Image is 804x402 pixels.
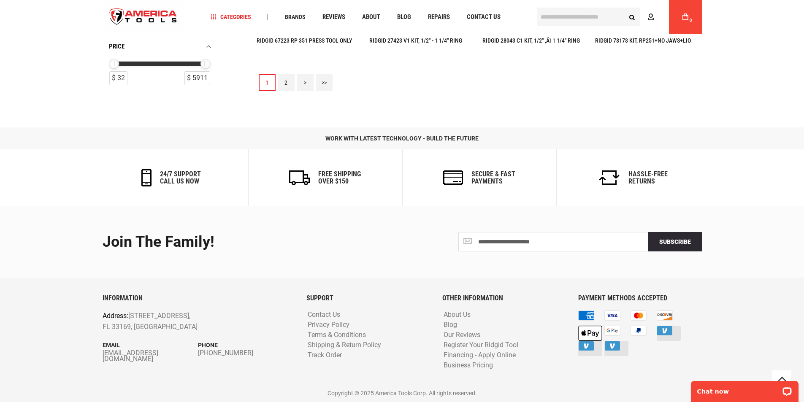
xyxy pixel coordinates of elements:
[281,11,309,23] a: Brands
[441,362,495,370] a: Business Pricing
[306,321,352,329] a: Privacy Policy
[441,341,520,349] a: Register Your Ridgid Tool
[319,11,349,23] a: Reviews
[306,351,344,359] a: Track Order
[103,310,256,332] p: [STREET_ADDRESS], FL 33169, [GEOGRAPHIC_DATA]
[109,41,212,52] div: price
[103,350,198,362] a: [EMAIL_ADDRESS][DOMAIN_NAME]
[198,340,294,350] p: Phone
[257,37,352,44] a: RIDGID 67223 RP 351 PRESS TOOL ONLY
[424,11,454,23] a: Repairs
[648,232,702,251] button: Subscribe
[318,170,361,185] h6: Free Shipping Over $150
[278,74,295,91] a: 2
[322,14,345,20] span: Reviews
[103,294,294,302] h6: INFORMATION
[297,74,314,91] a: >
[685,375,804,402] iframe: LiveChat chat widget
[316,74,333,91] a: >>
[103,312,128,320] span: Address:
[624,9,640,25] button: Search
[471,170,515,185] h6: secure & fast payments
[441,351,518,359] a: Financing - Apply Online
[306,294,430,302] h6: SUPPORT
[184,71,210,85] div: $ 5911
[482,37,580,44] a: RIDGID 28043 C1 KIT, 1/2" ‚Äì 1 1/4" RING
[103,1,184,33] img: America Tools
[441,311,473,319] a: About Us
[103,389,702,398] p: Copyright © 2025 America Tools Corp. All rights reserved.
[441,321,459,329] a: Blog
[211,14,251,20] span: Categories
[397,14,411,20] span: Blog
[393,11,415,23] a: Blog
[207,11,255,23] a: Categories
[109,71,127,85] div: $ 32
[103,1,184,33] a: store logo
[595,37,691,44] a: RIDGID 78178 KIT, RP251+NO JAWS+LIO
[578,294,701,302] h6: PAYMENT METHODS ACCEPTED
[103,340,198,350] p: Email
[306,311,342,319] a: Contact Us
[441,331,482,339] a: Our Reviews
[428,14,450,20] span: Repairs
[467,14,501,20] span: Contact Us
[103,234,396,251] div: Join the Family!
[362,14,380,20] span: About
[198,350,294,356] a: [PHONE_NUMBER]
[628,170,668,185] h6: Hassle-Free Returns
[285,14,306,20] span: Brands
[659,238,691,245] span: Subscribe
[369,37,462,44] a: RIDGID 27423 V1 KIT, 1/2" - 1 1/4" RING
[160,170,201,185] h6: 24/7 support call us now
[259,74,276,91] a: 1
[690,18,692,23] span: 0
[358,11,384,23] a: About
[306,331,368,339] a: Terms & Conditions
[463,11,504,23] a: Contact Us
[306,341,383,349] a: Shipping & Return Policy
[442,294,566,302] h6: OTHER INFORMATION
